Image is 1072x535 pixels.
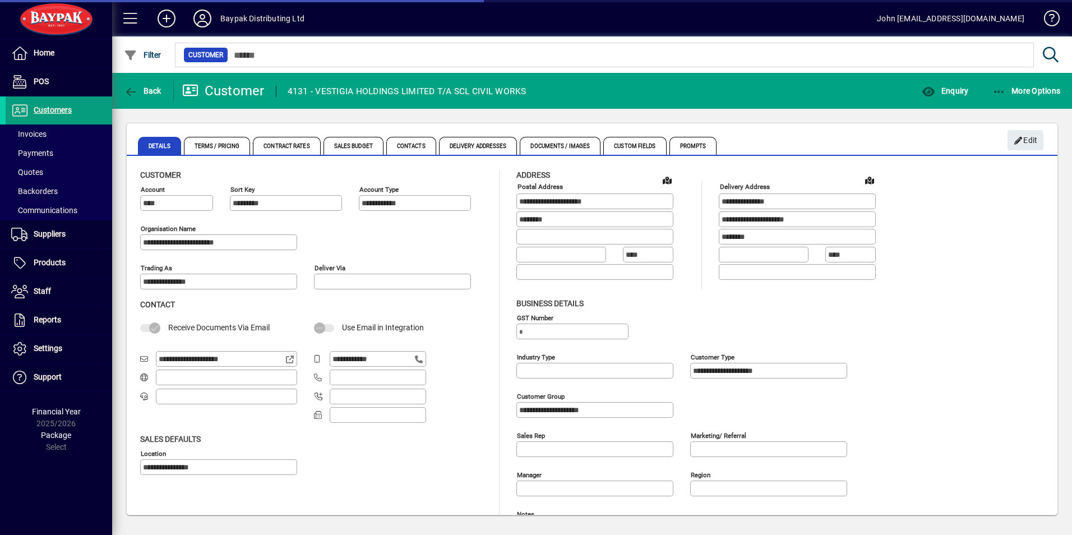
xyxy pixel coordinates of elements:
button: Enquiry [919,81,971,101]
span: Quotes [11,168,43,177]
span: Financial Year [32,407,81,416]
span: Customer [140,170,181,179]
span: Sales Budget [324,137,383,155]
span: Payments [11,149,53,158]
span: Use Email in Integration [342,323,424,332]
span: Package [41,431,71,440]
a: Invoices [6,124,112,144]
span: Support [34,372,62,381]
button: More Options [990,81,1064,101]
a: Communications [6,201,112,220]
mat-label: Sales rep [517,431,545,439]
span: Edit [1014,131,1038,150]
mat-label: Sort key [230,186,255,193]
a: Payments [6,144,112,163]
span: Staff [34,287,51,296]
span: Products [34,258,66,267]
a: Reports [6,306,112,334]
span: Prompts [669,137,717,155]
span: Suppliers [34,229,66,238]
button: Back [121,81,164,101]
div: 4131 - VESTIGIA HOLDINGS LIMITED T/A SCL CIVIL WORKS [288,82,526,100]
span: Contract Rates [253,137,320,155]
a: Backorders [6,182,112,201]
mat-label: Trading as [141,264,172,272]
span: Communications [11,206,77,215]
a: Home [6,39,112,67]
span: Back [124,86,161,95]
span: Filter [124,50,161,59]
span: Terms / Pricing [184,137,251,155]
a: Settings [6,335,112,363]
div: John [EMAIL_ADDRESS][DOMAIN_NAME] [877,10,1024,27]
a: Products [6,249,112,277]
span: Home [34,48,54,57]
button: Filter [121,45,164,65]
mat-label: Industry type [517,353,555,361]
button: Profile [184,8,220,29]
a: POS [6,68,112,96]
button: Add [149,8,184,29]
span: Settings [34,344,62,353]
span: Contacts [386,137,436,155]
mat-label: Organisation name [141,225,196,233]
span: More Options [992,86,1061,95]
span: Address [516,170,550,179]
a: Knowledge Base [1036,2,1058,39]
div: Baypak Distributing Ltd [220,10,304,27]
span: Business details [516,299,584,308]
mat-label: Notes [517,510,534,518]
span: Customers [34,105,72,114]
mat-label: GST Number [517,313,553,321]
span: Customer [188,49,223,61]
span: Documents / Images [520,137,600,155]
mat-label: Deliver via [315,264,345,272]
mat-label: Manager [517,471,542,478]
span: Reports [34,315,61,324]
span: Enquiry [922,86,968,95]
mat-label: Marketing/ Referral [691,431,746,439]
div: Customer [182,82,265,100]
span: Details [138,137,181,155]
span: Sales defaults [140,435,201,444]
mat-label: Region [691,471,710,478]
a: View on map [861,171,879,189]
span: Backorders [11,187,58,196]
a: Staff [6,278,112,306]
mat-label: Customer group [517,392,565,400]
a: Quotes [6,163,112,182]
span: Contact [140,300,175,309]
span: Receive Documents Via Email [168,323,270,332]
mat-label: Account [141,186,165,193]
a: Suppliers [6,220,112,248]
span: Delivery Addresses [439,137,517,155]
span: Custom Fields [603,137,666,155]
span: POS [34,77,49,86]
span: Invoices [11,130,47,139]
app-page-header-button: Back [112,81,174,101]
mat-label: Location [141,449,166,457]
a: View on map [658,171,676,189]
mat-label: Customer type [691,353,734,361]
button: Edit [1008,130,1043,150]
mat-label: Account Type [359,186,399,193]
a: Support [6,363,112,391]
